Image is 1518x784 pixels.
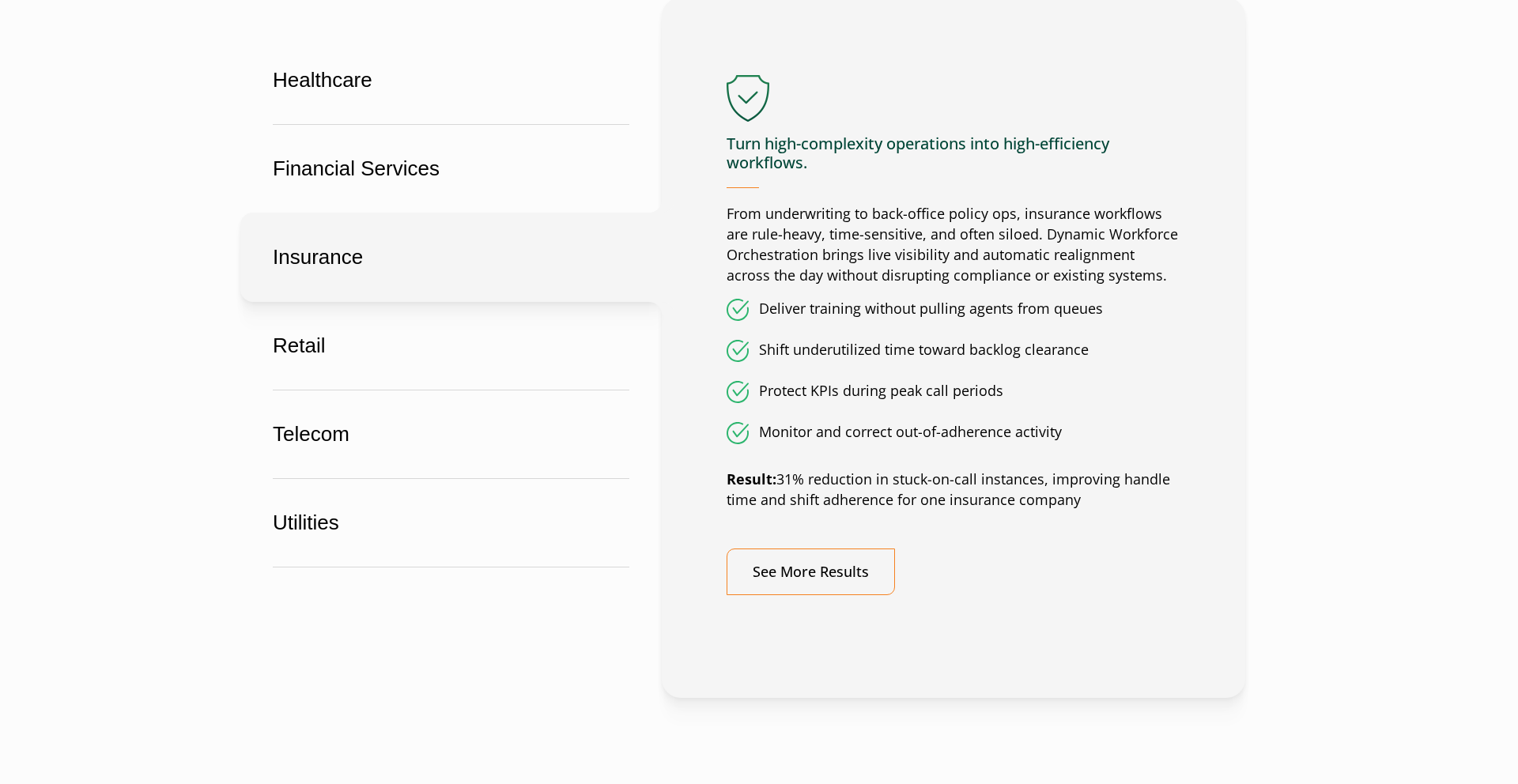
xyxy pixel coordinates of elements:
li: Protect KPIs during peak call periods [727,381,1180,403]
button: Retail [240,301,662,390]
h4: Turn high-complexity operations into high-efficiency workflows. [727,134,1180,188]
button: Telecom [240,390,662,479]
li: Shift underutilized time toward backlog clearance [727,340,1180,362]
li: Deliver training without pulling agents from queues [727,299,1180,321]
button: Healthcare [240,36,662,125]
p: From underwriting to back-office policy ops, insurance workflows are rule-heavy, time-sensitive, ... [727,204,1180,286]
strong: Result: [727,469,776,488]
button: Utilities [240,478,662,567]
p: 31% reduction in stuck-on-call instances, improving handle time and shift adherence for one insur... [727,469,1180,511]
button: Financial Services [240,124,662,213]
button: Insurance [240,213,662,302]
img: Insurance [727,75,769,122]
li: Monitor and correct out-of-adherence activity [727,422,1180,444]
a: See More Results [727,548,895,595]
